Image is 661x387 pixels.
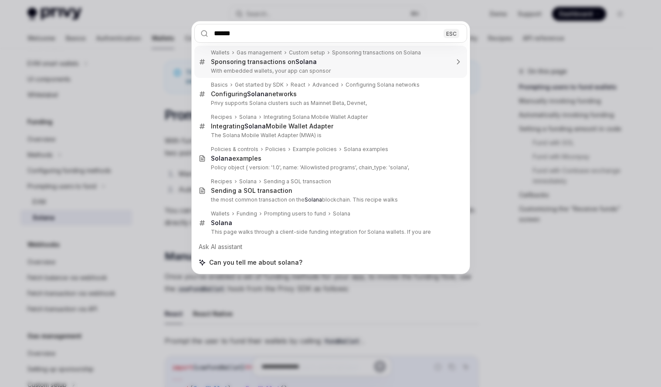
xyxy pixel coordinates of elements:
p: Policy object { version: '1.0', name: 'Allowlisted programs', chain_type: 'solana', [211,164,449,171]
div: Recipes [211,114,232,121]
div: Ask AI assistant [194,239,467,255]
div: Sending a SOL transaction [211,187,292,195]
b: Solana [305,196,322,203]
p: With embedded wallets, your app can sponsor [211,67,449,74]
div: Example policies [293,146,337,153]
div: Sponsoring transactions on Solana [332,49,421,56]
div: Sponsoring transactions on [211,58,317,66]
div: Integrating Mobile Wallet Adapter [211,122,333,130]
p: This page walks through a client-side funding integration for Solana wallets. If you are [211,229,449,236]
div: Prompting users to fund [264,210,326,217]
b: Solana [247,90,268,98]
b: Solana [295,58,317,65]
div: Policies & controls [211,146,258,153]
span: Can you tell me about solana? [209,258,302,267]
div: Get started by SDK [235,81,284,88]
div: Integrating Solana Mobile Wallet Adapter [264,114,368,121]
div: Solana [333,210,350,217]
div: Solana [239,178,257,185]
div: Sending a SOL transaction [264,178,331,185]
b: Solana [211,155,232,162]
div: Gas management [237,49,282,56]
p: Privy supports Solana clusters such as Mainnet Beta, Devnet, [211,100,449,107]
div: ESC [444,29,459,38]
div: React [291,81,305,88]
div: Policies [265,146,286,153]
div: Configuring networks [211,90,297,98]
div: Funding [237,210,257,217]
div: Basics [211,81,228,88]
div: Configuring Solana networks [346,81,420,88]
div: Advanced [312,81,339,88]
div: Recipes [211,178,232,185]
div: Custom setup [289,49,325,56]
b: Solana [211,219,232,226]
div: examples [211,155,261,162]
div: Wallets [211,49,230,56]
div: Wallets [211,210,230,217]
div: Solana [239,114,257,121]
b: Solana [244,122,266,130]
p: The Solana Mobile Wallet Adapter (MWA) is [211,132,449,139]
p: the most common transaction on the blockchain. This recipe walks [211,196,449,203]
div: Solana examples [344,146,388,153]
